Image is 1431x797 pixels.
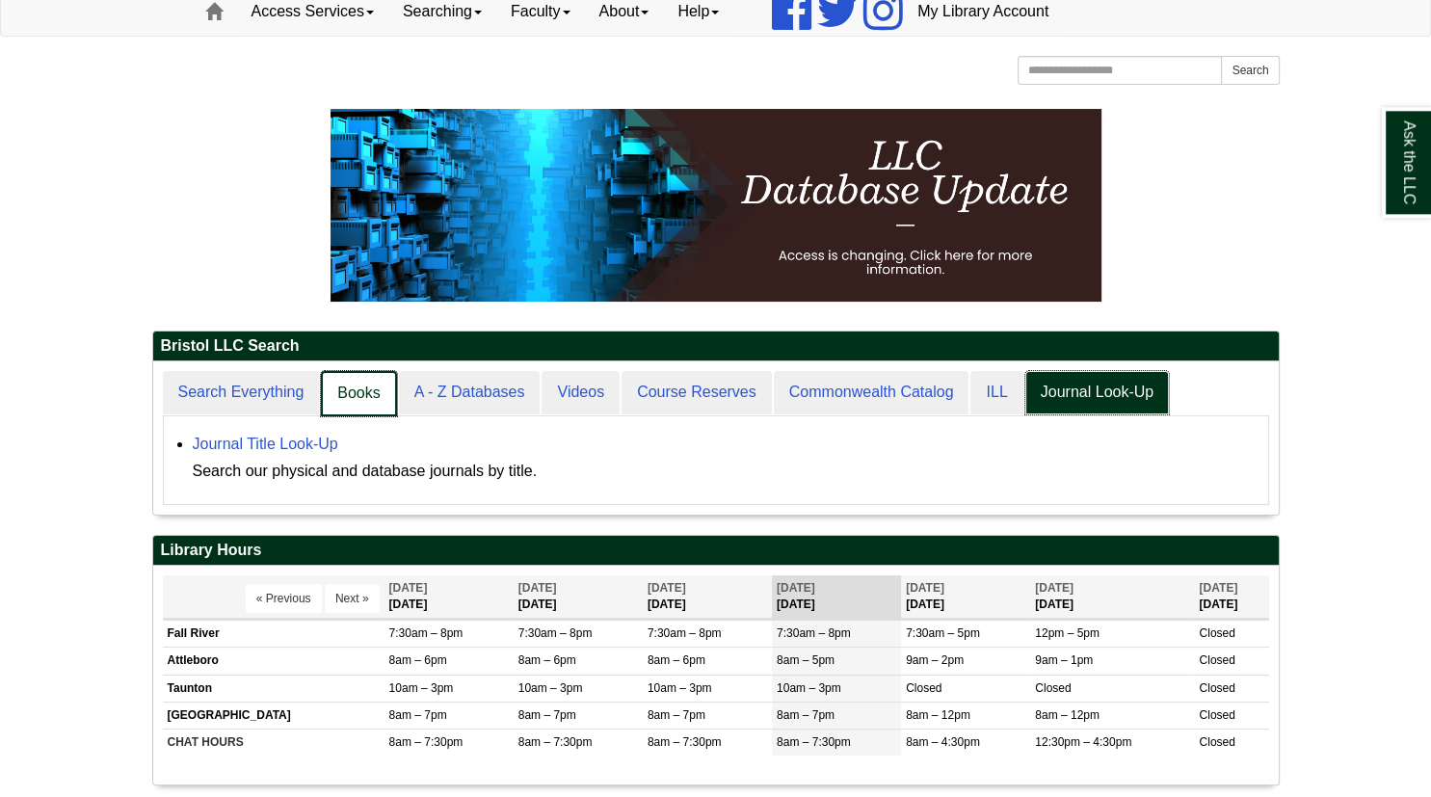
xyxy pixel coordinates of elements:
[648,653,705,667] span: 8am – 6pm
[772,575,901,619] th: [DATE]
[163,702,384,729] td: [GEOGRAPHIC_DATA]
[518,735,593,749] span: 8am – 7:30pm
[648,626,722,640] span: 7:30am – 8pm
[1199,735,1234,749] span: Closed
[163,675,384,702] td: Taunton
[774,371,969,414] a: Commonwealth Catalog
[643,575,772,619] th: [DATE]
[906,681,941,695] span: Closed
[518,581,557,595] span: [DATE]
[389,681,454,695] span: 10am – 3pm
[777,653,835,667] span: 8am – 5pm
[1199,681,1234,695] span: Closed
[153,332,1279,361] h2: Bristol LLC Search
[1194,575,1268,619] th: [DATE]
[384,575,514,619] th: [DATE]
[777,581,815,595] span: [DATE]
[163,729,384,756] td: CHAT HOURS
[1199,653,1234,667] span: Closed
[906,653,964,667] span: 9am – 2pm
[1199,708,1234,722] span: Closed
[518,653,576,667] span: 8am – 6pm
[648,735,722,749] span: 8am – 7:30pm
[1035,626,1100,640] span: 12pm – 5pm
[906,626,980,640] span: 7:30am – 5pm
[1025,371,1169,414] a: Journal Look-Up
[1035,681,1071,695] span: Closed
[1199,626,1234,640] span: Closed
[970,371,1022,414] a: ILL
[1030,575,1194,619] th: [DATE]
[163,648,384,675] td: Attleboro
[246,584,322,613] button: « Previous
[389,708,447,722] span: 8am – 7pm
[777,708,835,722] span: 8am – 7pm
[542,371,620,414] a: Videos
[1199,581,1237,595] span: [DATE]
[518,681,583,695] span: 10am – 3pm
[1035,581,1073,595] span: [DATE]
[163,621,384,648] td: Fall River
[518,708,576,722] span: 8am – 7pm
[777,626,851,640] span: 7:30am – 8pm
[906,735,980,749] span: 8am – 4:30pm
[399,371,541,414] a: A - Z Databases
[325,584,380,613] button: Next »
[777,735,851,749] span: 8am – 7:30pm
[321,371,396,416] a: Books
[163,371,320,414] a: Search Everything
[1035,653,1093,667] span: 9am – 1pm
[648,581,686,595] span: [DATE]
[153,536,1279,566] h2: Library Hours
[193,436,338,452] a: Journal Title Look-Up
[1035,735,1131,749] span: 12:30pm – 4:30pm
[389,626,464,640] span: 7:30am – 8pm
[1035,708,1100,722] span: 8am – 12pm
[331,109,1101,302] img: HTML tutorial
[1221,56,1279,85] button: Search
[777,681,841,695] span: 10am – 3pm
[648,681,712,695] span: 10am – 3pm
[648,708,705,722] span: 8am – 7pm
[389,581,428,595] span: [DATE]
[518,626,593,640] span: 7:30am – 8pm
[906,708,970,722] span: 8am – 12pm
[514,575,643,619] th: [DATE]
[389,735,464,749] span: 8am – 7:30pm
[901,575,1030,619] th: [DATE]
[389,653,447,667] span: 8am – 6pm
[193,458,1259,485] div: Search our physical and database journals by title.
[622,371,772,414] a: Course Reserves
[906,581,944,595] span: [DATE]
